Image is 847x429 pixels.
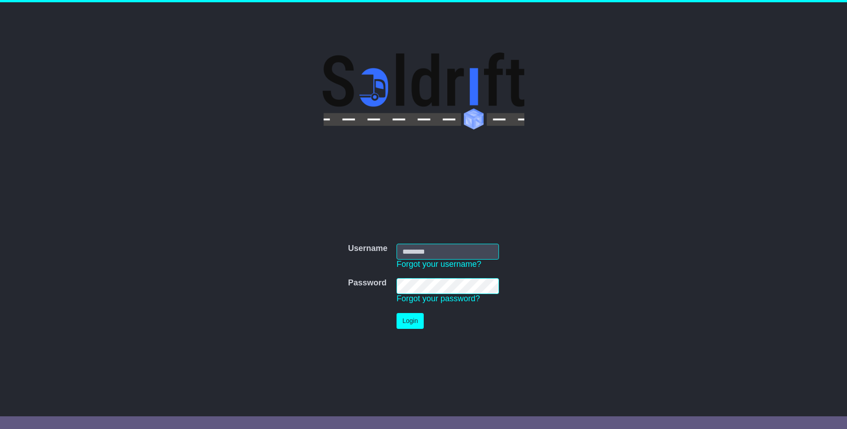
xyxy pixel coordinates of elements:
button: Login [397,313,424,329]
a: Forgot your password? [397,294,480,303]
img: Soldrift Pty Ltd [323,53,524,130]
a: Forgot your username? [397,260,481,269]
label: Username [348,244,387,254]
label: Password [348,278,387,288]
